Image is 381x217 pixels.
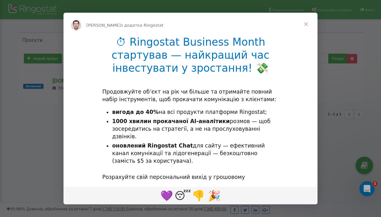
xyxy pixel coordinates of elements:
font: Продовжуйте об’єкт на рік чи більше та отримайте повний набір інструментів, щоб прокачати комунік... [102,89,276,102]
font: 🎉 [208,190,221,202]
font: 👎 [192,190,205,202]
font: 1000 хвилин прокачаної AI-аналітики [112,118,230,124]
font: ⏱ Ringostat Business Month стартував — найкращий час інвестувати у зростання! 💸 [111,36,269,74]
font: розмов — щоб зосередитись на стратегії, а не на прослуховуванні дзвінків. [112,118,271,140]
span: Закрити [295,13,317,36]
span: реакція Тада [206,188,222,203]
font: Розрахуйте свій персональний вихід у грошовому еквіваленті 👇 [102,174,245,188]
font: оновлений Ringostat Chat [112,142,193,149]
img: Зображення профілю для Євгена [71,20,81,30]
font: 💜 [160,190,173,202]
font: з додатка Ringostat [121,23,164,28]
font: для сайту — ефективний канал комунікації та лідогенерації — безкоштовно (замість $5 за користувача). [112,142,265,164]
span: реакція на сон [175,188,190,203]
font: [PERSON_NAME] [86,23,121,28]
font: на всі продукти платформи Ringostat; [159,109,267,115]
span: 1 реакція [190,188,206,203]
font: вигода до 40% [112,109,158,115]
span: реакція пурпурового серця [159,188,175,203]
font: 😴 [175,190,191,202]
